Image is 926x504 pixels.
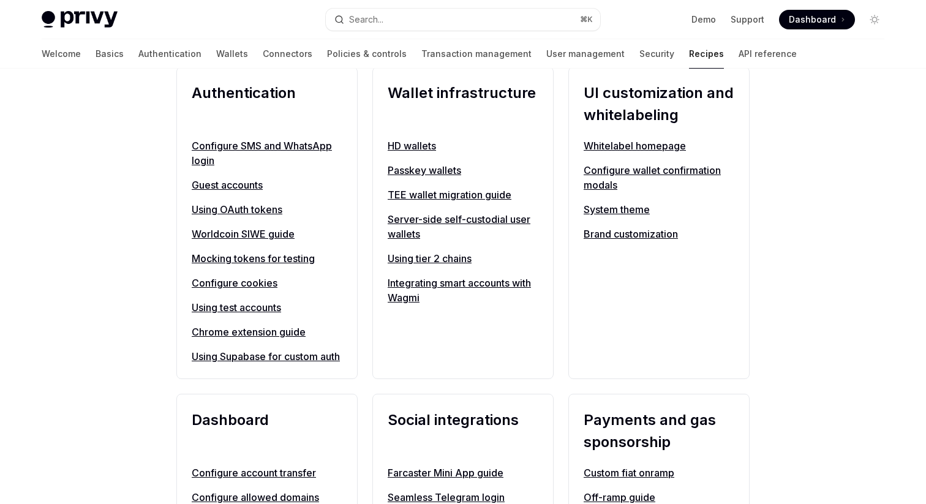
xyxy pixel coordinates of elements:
img: light logo [42,11,118,28]
a: Guest accounts [192,178,342,192]
div: Search... [349,12,383,27]
a: Brand customization [584,227,734,241]
a: Using Supabase for custom auth [192,349,342,364]
a: Policies & controls [327,39,407,69]
a: API reference [739,39,797,69]
a: Recipes [689,39,724,69]
a: Demo [691,13,716,26]
a: User management [546,39,625,69]
a: Chrome extension guide [192,325,342,339]
a: Integrating smart accounts with Wagmi [388,276,538,305]
a: Configure account transfer [192,465,342,480]
a: Support [731,13,764,26]
a: Using test accounts [192,300,342,315]
span: ⌘ K [580,15,593,24]
a: Worldcoin SIWE guide [192,227,342,241]
a: Transaction management [421,39,532,69]
a: Welcome [42,39,81,69]
a: Custom fiat onramp [584,465,734,480]
a: Configure cookies [192,276,342,290]
a: Passkey wallets [388,163,538,178]
h2: Dashboard [192,409,342,453]
a: System theme [584,202,734,217]
a: Connectors [263,39,312,69]
a: Configure wallet confirmation modals [584,163,734,192]
h2: UI customization and whitelabeling [584,82,734,126]
a: Authentication [138,39,201,69]
a: HD wallets [388,138,538,153]
h2: Payments and gas sponsorship [584,409,734,453]
a: Security [639,39,674,69]
a: Using tier 2 chains [388,251,538,266]
a: Wallets [216,39,248,69]
a: Dashboard [779,10,855,29]
button: Search...⌘K [326,9,600,31]
a: Mocking tokens for testing [192,251,342,266]
a: Configure SMS and WhatsApp login [192,138,342,168]
a: Whitelabel homepage [584,138,734,153]
h2: Social integrations [388,409,538,453]
h2: Wallet infrastructure [388,82,538,126]
a: Basics [96,39,124,69]
a: Using OAuth tokens [192,202,342,217]
a: TEE wallet migration guide [388,187,538,202]
a: Farcaster Mini App guide [388,465,538,480]
h2: Authentication [192,82,342,126]
span: Dashboard [789,13,836,26]
button: Toggle dark mode [865,10,884,29]
a: Server-side self-custodial user wallets [388,212,538,241]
